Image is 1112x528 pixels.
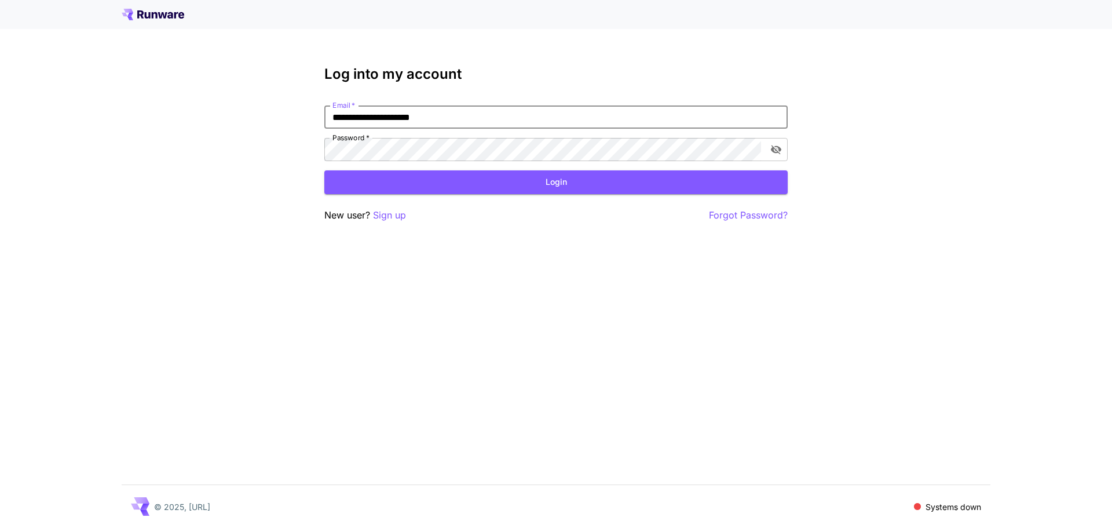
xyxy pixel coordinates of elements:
button: Forgot Password? [709,208,788,223]
p: Systems down [926,501,981,513]
button: Login [324,170,788,194]
label: Password [332,133,370,143]
button: toggle password visibility [766,139,787,160]
label: Email [332,100,355,110]
button: Sign up [373,208,406,223]
p: © 2025, [URL] [154,501,210,513]
p: New user? [324,208,406,223]
h3: Log into my account [324,66,788,82]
